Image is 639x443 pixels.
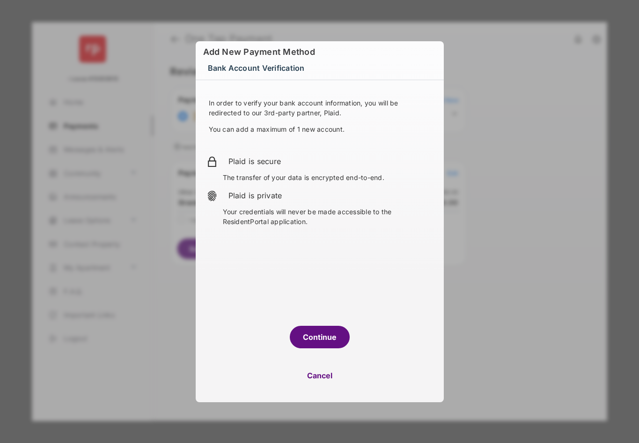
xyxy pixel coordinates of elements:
[223,207,433,226] p: Your credentials will never be made accessible to the ResidentPortal application.
[228,190,433,201] h2: Plaid is private
[223,173,433,182] p: The transfer of your data is encrypted end-to-end.
[290,326,350,348] button: Continue
[208,60,305,75] span: Bank Account Verification
[228,156,433,167] h2: Plaid is secure
[209,124,431,134] p: You can add a maximum of 1 new account.
[196,364,444,387] button: Cancel
[209,98,431,118] p: In order to verify your bank account information, you will be redirected to our 3rd-party partner...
